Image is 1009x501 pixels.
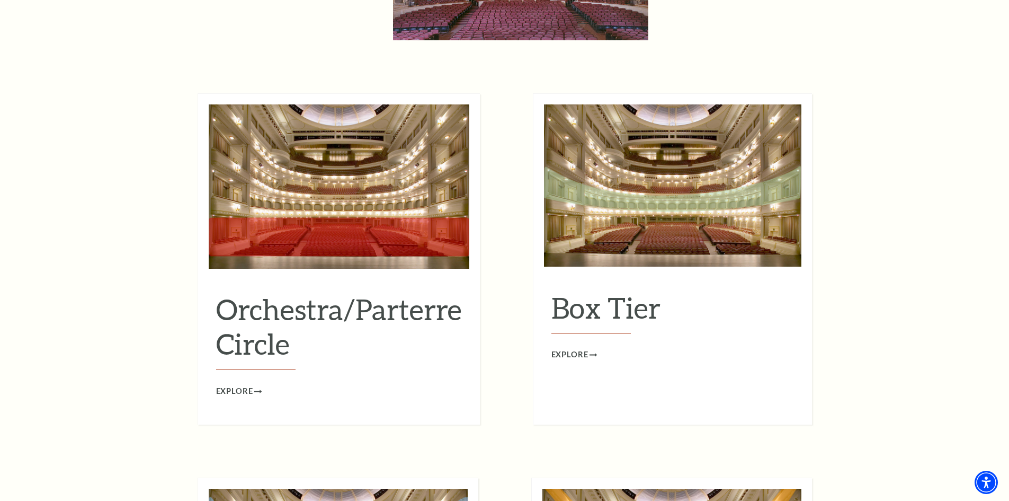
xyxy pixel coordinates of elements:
span: Explore [551,348,588,362]
span: Explore [216,385,253,398]
a: Explore [551,348,597,362]
img: Box Tier [544,104,801,267]
a: Explore [216,385,262,398]
h2: Orchestra/Parterre Circle [216,292,462,370]
div: Accessibility Menu [975,471,998,494]
h2: Box Tier [551,291,794,334]
img: Orchestra/Parterre Circle [209,104,469,269]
